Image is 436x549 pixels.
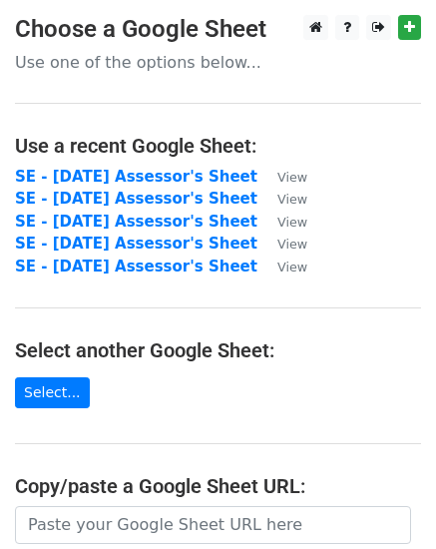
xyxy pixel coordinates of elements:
[15,506,411,544] input: Paste your Google Sheet URL here
[277,237,307,252] small: View
[257,235,307,253] a: View
[15,258,257,275] a: SE - [DATE] Assessor's Sheet
[15,338,421,362] h4: Select another Google Sheet:
[277,260,307,274] small: View
[15,168,257,186] a: SE - [DATE] Assessor's Sheet
[277,215,307,230] small: View
[15,15,421,44] h3: Choose a Google Sheet
[15,134,421,158] h4: Use a recent Google Sheet:
[15,235,257,253] a: SE - [DATE] Assessor's Sheet
[277,170,307,185] small: View
[15,377,90,408] a: Select...
[257,190,307,208] a: View
[15,190,257,208] a: SE - [DATE] Assessor's Sheet
[277,192,307,207] small: View
[15,52,421,73] p: Use one of the options below...
[257,168,307,186] a: View
[257,213,307,231] a: View
[15,213,257,231] a: SE - [DATE] Assessor's Sheet
[15,474,421,498] h4: Copy/paste a Google Sheet URL:
[257,258,307,275] a: View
